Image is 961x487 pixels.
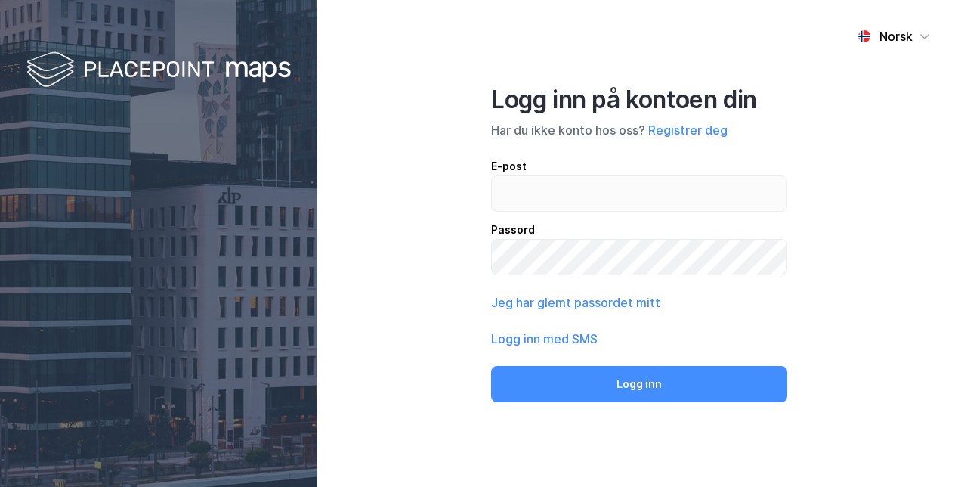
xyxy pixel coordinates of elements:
img: logo-white.f07954bde2210d2a523dddb988cd2aa7.svg [26,48,291,93]
button: Registrer deg [648,121,728,139]
div: Logg inn på kontoen din [491,85,787,115]
div: Har du ikke konto hos oss? [491,121,787,139]
div: Passord [491,221,787,239]
button: Logg inn [491,366,787,402]
div: E-post [491,157,787,175]
button: Jeg har glemt passordet mitt [491,293,660,312]
div: Norsk [879,27,913,45]
button: Logg inn med SMS [491,330,598,348]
